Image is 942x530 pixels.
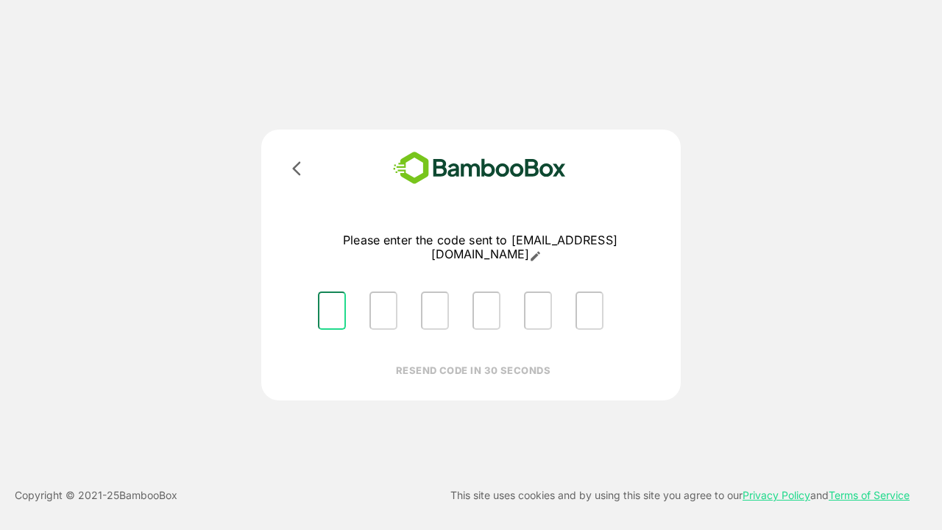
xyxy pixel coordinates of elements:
p: Copyright © 2021- 25 BambooBox [15,487,177,504]
img: bamboobox [372,147,587,189]
input: Please enter OTP character 1 [318,291,346,330]
p: Please enter the code sent to [EMAIL_ADDRESS][DOMAIN_NAME] [306,233,654,262]
a: Privacy Policy [743,489,810,501]
a: Terms of Service [829,489,910,501]
input: Please enter OTP character 2 [369,291,397,330]
input: Please enter OTP character 3 [421,291,449,330]
input: Please enter OTP character 5 [524,291,552,330]
p: This site uses cookies and by using this site you agree to our and [450,487,910,504]
input: Please enter OTP character 4 [472,291,500,330]
input: Please enter OTP character 6 [576,291,603,330]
